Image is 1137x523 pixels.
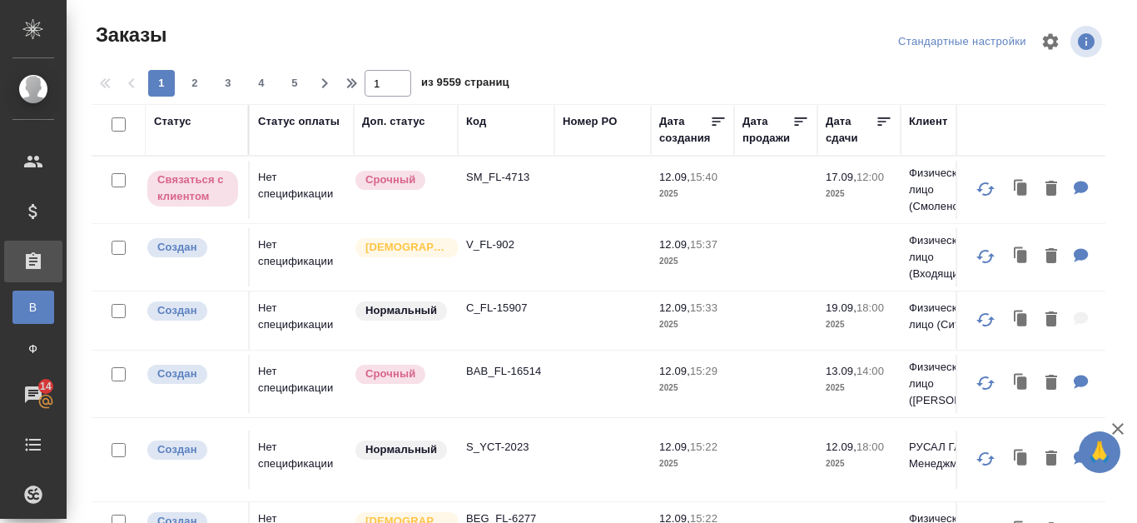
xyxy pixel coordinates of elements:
span: 14 [30,378,62,395]
div: Выставляется автоматически, если на указанный объем услуг необходимо больше времени в стандартном... [354,363,449,386]
button: Удалить [1037,240,1065,274]
button: Клонировать [1005,303,1037,337]
span: Ф [21,341,46,357]
span: 4 [248,75,275,92]
a: Ф [12,332,54,366]
p: Срочный [365,366,415,382]
p: 18:00 [856,301,884,314]
p: Создан [157,366,197,382]
a: 14 [4,374,62,416]
button: Удалить [1037,172,1065,207]
p: 2025 [826,456,892,472]
button: Обновить [966,363,1005,403]
div: split button [894,29,1030,55]
p: 12.09, [659,171,690,183]
p: 2025 [826,380,892,396]
span: 2 [181,75,208,92]
div: Статус по умолчанию для стандартных заказов [354,300,449,322]
p: [DEMOGRAPHIC_DATA] [365,239,449,256]
p: 2025 [826,186,892,202]
span: 🙏 [1085,435,1114,470]
p: Физическое лицо (Смоленская) [909,165,989,215]
p: 2025 [659,186,726,202]
div: Выставляется автоматически, если на указанный объем услуг необходимо больше времени в стандартном... [354,169,449,192]
div: Статус по умолчанию для стандартных заказов [354,439,449,461]
p: Создан [157,239,197,256]
span: из 9559 страниц [421,72,509,97]
span: 5 [281,75,308,92]
button: 4 [248,70,275,97]
p: 13.09, [826,365,856,377]
p: 15:37 [690,238,717,251]
p: Срочный [365,172,415,188]
div: Выставляется автоматически при создании заказа [146,439,240,461]
span: Настроить таблицу [1030,22,1070,62]
td: Нет спецификации [250,291,354,350]
div: Доп. статус [362,113,425,130]
p: 12.09, [659,301,690,314]
button: Удалить [1037,303,1065,337]
p: Физическое лицо (Сити) [909,300,989,333]
div: Выставляется автоматически для первых 3 заказов нового контактного лица. Особое внимание [354,237,449,259]
p: 2025 [826,316,892,333]
p: BAB_FL-16514 [466,363,546,380]
p: V_FL-902 [466,237,546,253]
a: В [12,291,54,324]
div: Дата сдачи [826,113,876,147]
p: 15:29 [690,365,717,377]
p: 15:22 [690,441,717,453]
p: 12.09, [659,441,690,453]
div: Дата создания [659,113,710,147]
button: Обновить [966,300,1005,340]
div: Номер PO [563,113,617,130]
p: 19.09, [826,301,856,314]
button: 2 [181,70,208,97]
p: 17.09, [826,171,856,183]
button: Клонировать [1005,240,1037,274]
p: 18:00 [856,441,884,453]
button: Клонировать [1005,172,1037,207]
p: 2025 [659,316,726,333]
p: 12.09, [659,238,690,251]
td: Нет спецификации [250,431,354,489]
div: Код [466,113,486,130]
button: 3 [215,70,241,97]
button: Удалить [1037,366,1065,401]
div: Дата продажи [742,113,792,147]
p: Нормальный [365,302,437,319]
button: Обновить [966,237,1005,276]
button: Обновить [966,169,1005,209]
p: 12.09, [659,365,690,377]
p: 15:33 [690,301,717,314]
p: 2025 [659,456,726,472]
p: Физическое лицо (Входящие) [909,232,989,282]
span: 3 [215,75,241,92]
div: Выставляется автоматически при создании заказа [146,300,240,322]
span: В [21,299,46,316]
p: 2025 [659,380,726,396]
p: Создан [157,441,197,458]
td: Нет спецификации [250,161,354,219]
p: 2025 [659,253,726,270]
p: Нормальный [365,441,437,458]
button: Удалить [1037,442,1065,476]
div: Статус [154,113,191,130]
p: 12:00 [856,171,884,183]
td: Нет спецификации [250,228,354,286]
div: Выставляется автоматически при создании заказа [146,237,240,259]
td: Нет спецификации [250,355,354,413]
button: 🙏 [1079,431,1120,473]
span: Заказы [92,22,166,48]
button: Клонировать [1005,442,1037,476]
p: РУСАЛ Глобал Менеджмент_уст [909,439,989,472]
div: Выставляется автоматически при создании заказа [146,363,240,386]
p: S_YCT-2023 [466,439,546,456]
p: Создан [157,302,197,319]
span: Посмотреть информацию [1070,26,1105,57]
p: SM_FL-4713 [466,169,546,186]
button: Обновить [966,439,1005,479]
p: Физическое лицо ([PERSON_NAME]) [909,359,989,409]
p: C_FL-15907 [466,300,546,316]
button: Клонировать [1005,366,1037,401]
div: Клиент [909,113,947,130]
